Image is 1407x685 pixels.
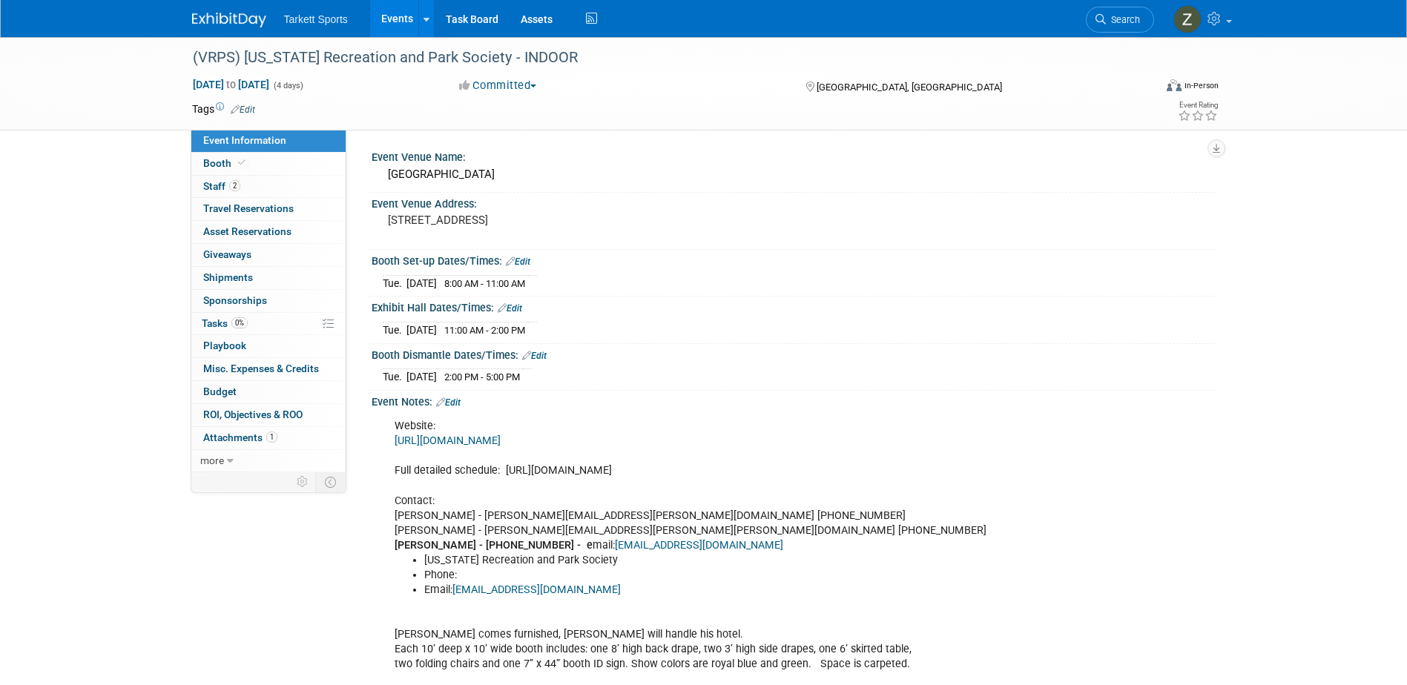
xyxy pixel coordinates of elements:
[424,553,1044,568] li: [US_STATE] Recreation and Park Society
[436,397,461,408] a: Edit
[383,322,406,338] td: Tue.
[224,79,238,90] span: to
[191,450,346,472] a: more
[191,244,346,266] a: Giveaways
[372,297,1216,316] div: Exhibit Hall Dates/Times:
[388,214,707,227] pre: [STREET_ADDRESS]
[203,202,294,214] span: Travel Reservations
[506,257,530,267] a: Edit
[383,369,406,385] td: Tue.
[191,358,346,380] a: Misc. Expenses & Credits
[191,335,346,357] a: Playbook
[192,102,255,116] td: Tags
[203,157,248,169] span: Booth
[203,431,277,443] span: Attachments
[372,344,1216,363] div: Booth Dismantle Dates/Times:
[191,404,346,426] a: ROI, Objectives & ROO
[191,290,346,312] a: Sponsorships
[395,434,501,447] a: [URL][DOMAIN_NAME]
[272,81,303,90] span: (4 days)
[1184,80,1219,91] div: In-Person
[1086,7,1154,33] a: Search
[191,221,346,243] a: Asset Reservations
[454,78,542,93] button: Committed
[384,411,1052,679] div: Website: Full detailed schedule: [URL][DOMAIN_NAME] Contact: [PERSON_NAME] - [PERSON_NAME][EMAIL_...
[522,351,547,361] a: Edit
[266,431,277,443] span: 1
[372,193,1216,211] div: Event Venue Address:
[284,13,348,25] span: Tarkett Sports
[203,363,319,374] span: Misc. Expenses & Credits
[231,317,248,328] span: 0%
[1067,77,1219,99] div: Event Format
[372,391,1216,410] div: Event Notes:
[203,385,237,397] span: Budget
[406,322,437,338] td: [DATE]
[202,317,248,329] span: Tasks
[406,369,437,385] td: [DATE]
[203,248,251,260] span: Giveaways
[395,539,593,552] b: [PERSON_NAME] - [PHONE_NUMBER] - e
[191,130,346,152] a: Event Information
[203,408,303,420] span: ROI, Objectives & ROO
[191,381,346,403] a: Budget
[203,180,240,192] span: Staff
[188,44,1132,71] div: (VRPS) [US_STATE] Recreation and Park Society - INDOOR
[424,568,1044,583] li: Phone:
[315,472,346,492] td: Toggle Event Tabs
[191,427,346,449] a: Attachments1
[203,134,286,146] span: Event Information
[444,371,520,383] span: 2:00 PM - 5:00 PM
[615,539,783,552] a: [EMAIL_ADDRESS][DOMAIN_NAME]
[191,267,346,289] a: Shipments
[191,176,346,198] a: Staff2
[406,275,437,291] td: [DATE]
[444,278,525,289] span: 8:00 AM - 11:00 AM
[383,275,406,291] td: Tue.
[1178,102,1218,109] div: Event Rating
[498,303,522,314] a: Edit
[1173,5,1202,33] img: Zak Gasparovic
[231,105,255,115] a: Edit
[203,340,246,351] span: Playbook
[424,583,1044,598] li: Email:
[290,472,316,492] td: Personalize Event Tab Strip
[1167,79,1182,91] img: Format-Inperson.png
[1106,14,1140,25] span: Search
[191,153,346,175] a: Booth
[444,325,525,336] span: 11:00 AM - 2:00 PM
[200,454,224,466] span: more
[817,82,1002,93] span: [GEOGRAPHIC_DATA], [GEOGRAPHIC_DATA]
[372,250,1216,269] div: Booth Set-up Dates/Times:
[191,313,346,335] a: Tasks0%
[452,583,621,596] a: [EMAIL_ADDRESS][DOMAIN_NAME]
[192,13,266,27] img: ExhibitDay
[203,294,267,306] span: Sponsorships
[238,159,246,167] i: Booth reservation complete
[192,78,270,91] span: [DATE] [DATE]
[383,163,1205,186] div: [GEOGRAPHIC_DATA]
[229,180,240,191] span: 2
[203,225,291,237] span: Asset Reservations
[372,146,1216,165] div: Event Venue Name:
[203,271,253,283] span: Shipments
[191,198,346,220] a: Travel Reservations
